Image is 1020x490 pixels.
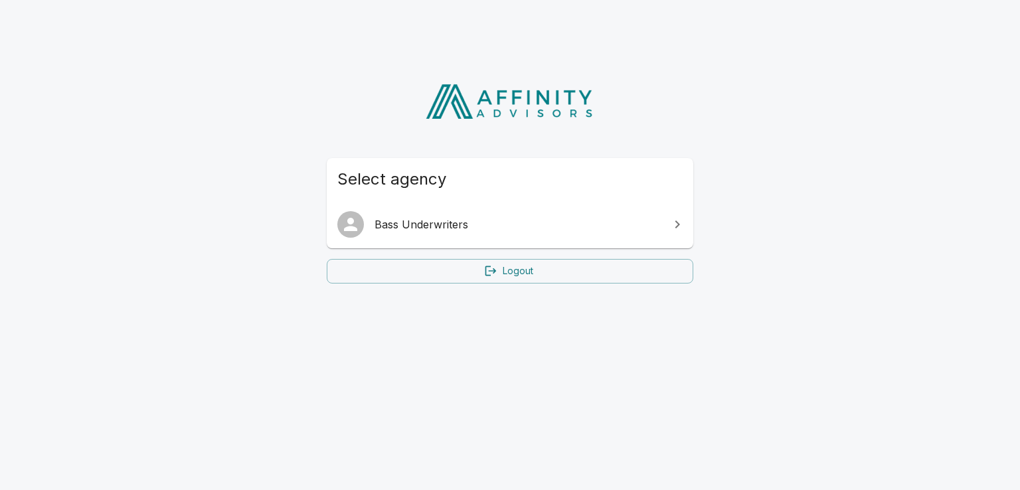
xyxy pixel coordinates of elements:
a: Logout [327,259,693,284]
a: Bass Underwriters [327,206,693,243]
span: Bass Underwriters [375,216,661,232]
iframe: Chat Widget [954,426,1020,490]
img: Affinity Advisors Logo [415,80,606,123]
span: Select agency [337,169,683,190]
